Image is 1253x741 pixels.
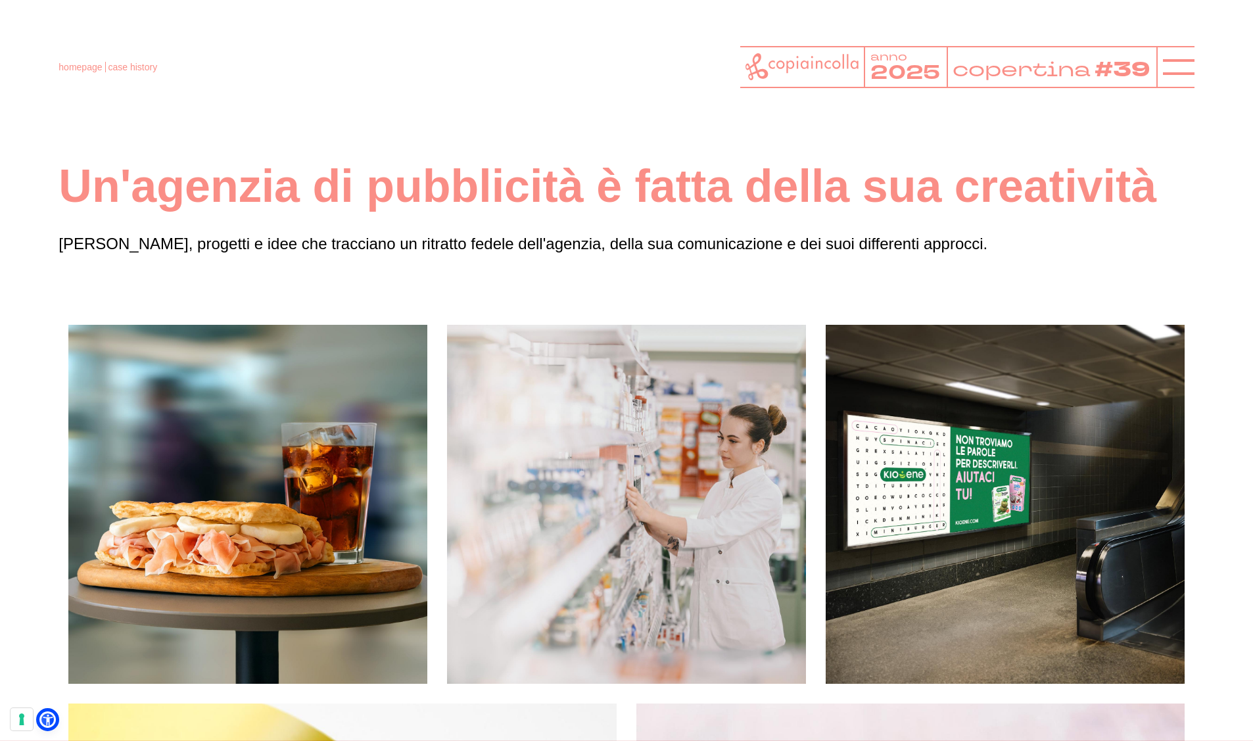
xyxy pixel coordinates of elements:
[953,55,1091,82] tspan: copertina
[59,158,1194,216] h1: Un'agenzia di pubblicità è fatta della sua creatività
[870,59,940,86] tspan: 2025
[59,62,102,72] a: homepage
[59,231,1194,256] p: [PERSON_NAME], progetti e idee che tracciano un ritratto fedele dell'agenzia, della sua comunicaz...
[11,708,33,730] button: Le tue preferenze relative al consenso per le tecnologie di tracciamento
[39,711,56,728] a: Open Accessibility Menu
[870,49,907,64] tspan: anno
[108,62,158,72] span: case history
[1095,55,1150,84] tspan: #39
